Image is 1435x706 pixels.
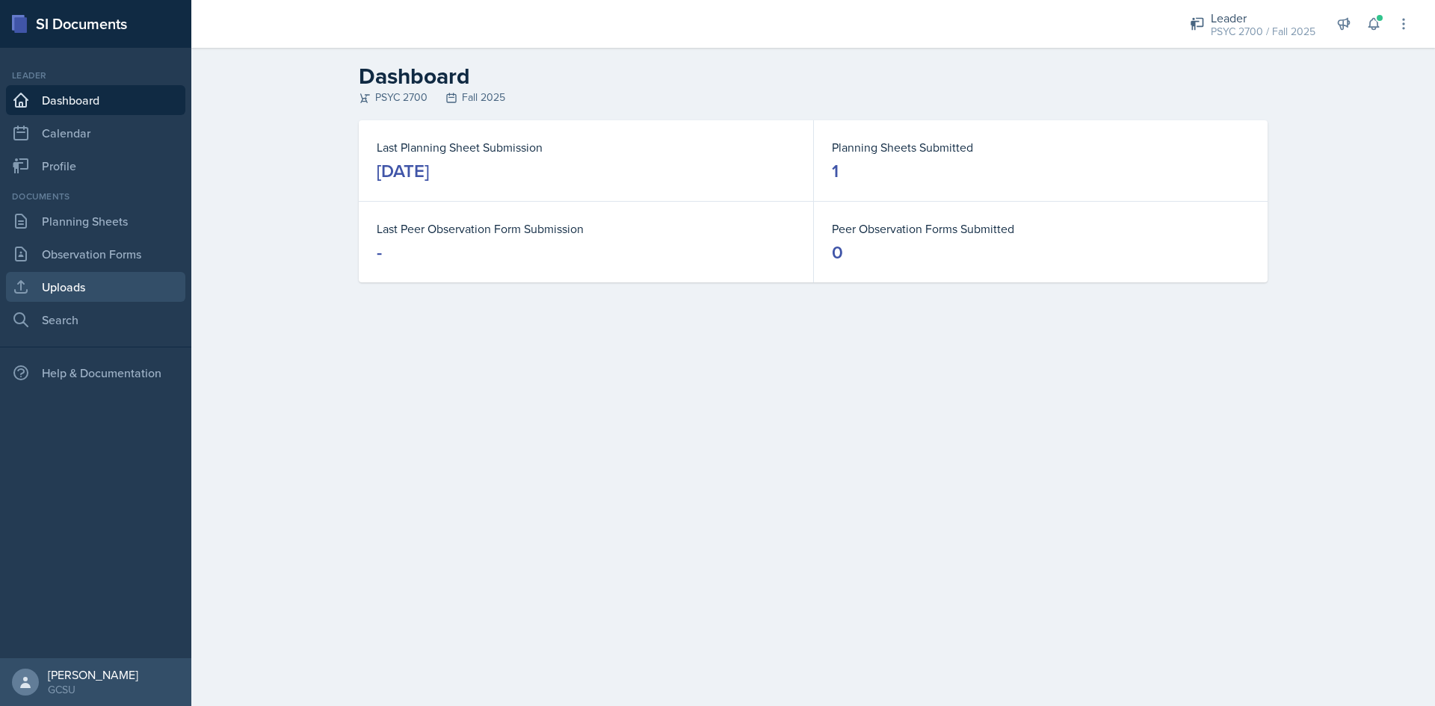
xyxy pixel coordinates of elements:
[6,206,185,236] a: Planning Sheets
[832,220,1250,238] dt: Peer Observation Forms Submitted
[359,90,1268,105] div: PSYC 2700 Fall 2025
[359,63,1268,90] h2: Dashboard
[377,241,382,264] div: -
[48,667,138,682] div: [PERSON_NAME]
[6,151,185,181] a: Profile
[377,159,429,183] div: [DATE]
[1211,24,1315,40] div: PSYC 2700 / Fall 2025
[6,239,185,269] a: Observation Forms
[832,241,843,264] div: 0
[48,682,138,697] div: GCSU
[6,358,185,388] div: Help & Documentation
[1211,9,1315,27] div: Leader
[832,138,1250,156] dt: Planning Sheets Submitted
[6,190,185,203] div: Documents
[377,138,795,156] dt: Last Planning Sheet Submission
[6,305,185,335] a: Search
[6,118,185,148] a: Calendar
[6,69,185,82] div: Leader
[6,85,185,115] a: Dashboard
[832,159,839,183] div: 1
[377,220,795,238] dt: Last Peer Observation Form Submission
[6,272,185,302] a: Uploads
